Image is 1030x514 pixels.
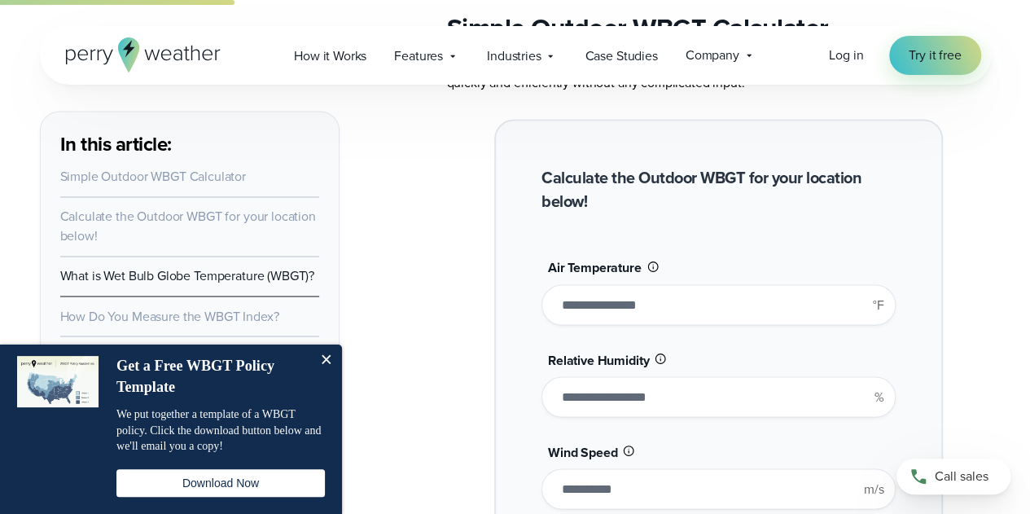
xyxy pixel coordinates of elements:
a: Log in [829,46,863,65]
a: What is Wet Bulb Globe Temperature (WBGT)? [60,266,315,285]
span: Wind Speed [548,442,617,461]
button: Download Now [116,469,325,497]
span: Case Studies [585,46,657,66]
h4: Get a Free WBGT Policy Template [116,356,308,398]
h2: Calculate the Outdoor WBGT for your location below! [541,166,896,213]
img: dialog featured image [17,356,99,407]
h2: Simple Outdoor WBGT Calculator [447,11,991,44]
p: We put together a template of a WBGT policy. Click the download button below and we'll email you ... [116,406,325,455]
a: Call sales [896,459,1010,494]
span: How it Works [294,46,366,66]
h3: In this article: [60,131,319,157]
span: Relative Humidity [548,350,649,369]
span: Try it free [909,46,961,65]
span: Features [394,46,443,66]
button: Close [309,345,342,377]
a: How Do You Measure the WBGT Index? [60,306,279,325]
span: Air Temperature [548,258,642,277]
span: Log in [829,46,863,64]
a: How it Works [280,39,380,72]
span: Company [686,46,739,65]
a: Case Studies [571,39,671,72]
a: Calculate the Outdoor WBGT for your location below! [60,207,316,245]
a: Try it free [889,36,980,75]
span: Industries [487,46,541,66]
span: Call sales [935,467,988,486]
a: Simple Outdoor WBGT Calculator [60,167,246,186]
